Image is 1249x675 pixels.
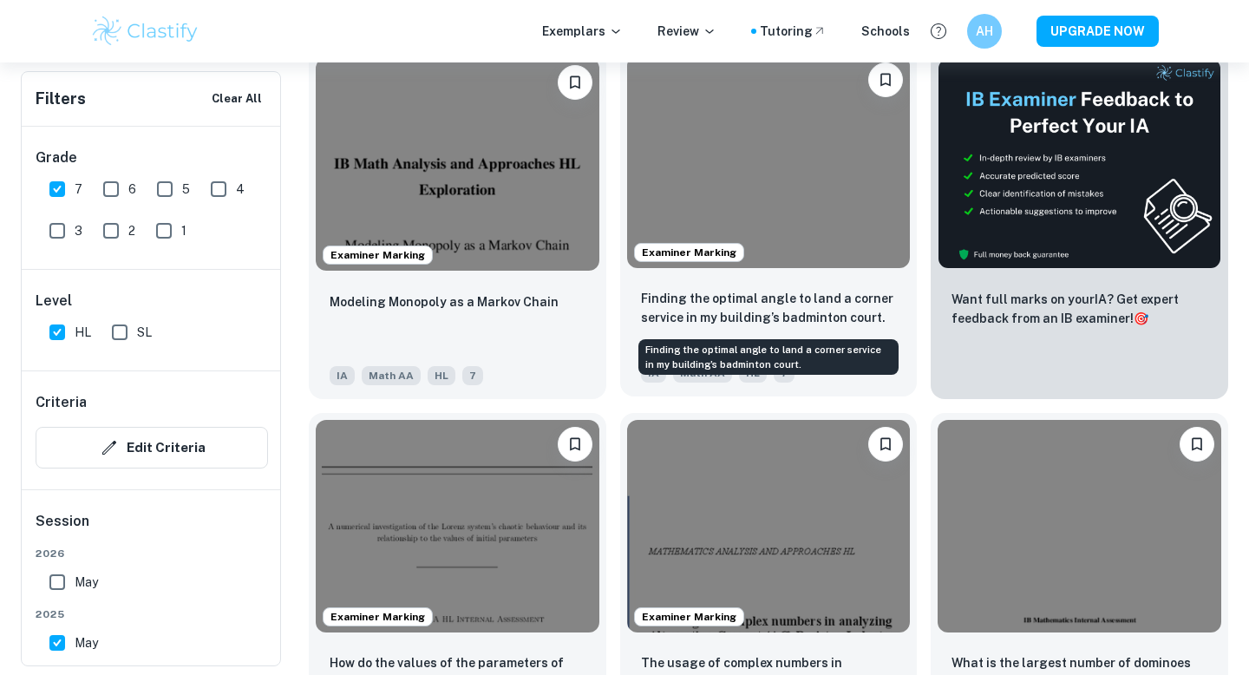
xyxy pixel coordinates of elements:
h6: Criteria [36,392,87,413]
a: Tutoring [760,22,827,41]
span: Examiner Marking [635,245,743,260]
button: Bookmark [558,65,592,100]
span: HL [75,323,91,342]
button: UPGRADE NOW [1036,16,1159,47]
img: Math AA IA example thumbnail: What is the largest number of dominoes t [938,420,1221,632]
span: 6 [128,180,136,199]
h6: Level [36,291,268,311]
h6: Session [36,511,268,546]
button: Help and Feedback [924,16,953,46]
span: 5 [182,180,190,199]
span: 1 [181,221,186,240]
h6: Filters [36,87,86,111]
span: Examiner Marking [324,247,432,263]
button: Bookmark [868,62,903,97]
p: Exemplars [542,22,623,41]
span: 4 [236,180,245,199]
p: Modeling Monopoly as a Markov Chain [330,292,559,311]
img: Math AA IA example thumbnail: How do the values of the parameters of t [316,420,599,632]
button: Bookmark [558,427,592,462]
p: Finding the optimal angle to land a corner service in my building’s badminton court. [641,289,897,327]
a: Examiner MarkingBookmarkFinding the optimal angle to land a corner service in my building’s badmi... [620,51,918,399]
a: Examiner MarkingBookmarkModeling Monopoly as a Markov ChainIAMath AAHL7 [309,51,606,399]
span: 7 [462,366,483,385]
span: 2026 [36,546,268,561]
h6: Grade [36,147,268,168]
a: ThumbnailWant full marks on yourIA? Get expert feedback from an IB examiner! [931,51,1228,399]
button: Clear All [207,86,266,112]
span: 3 [75,221,82,240]
button: Bookmark [868,427,903,462]
button: Edit Criteria [36,427,268,469]
span: Examiner Marking [635,609,743,625]
button: Bookmark [1180,427,1214,462]
span: Examiner Marking [324,609,432,625]
button: AH [967,14,1002,49]
span: 2025 [36,606,268,622]
p: Want full marks on your IA ? Get expert feedback from an IB examiner! [951,290,1207,328]
img: Thumbnail [938,58,1221,269]
span: SL [137,323,152,342]
p: Review [657,22,716,41]
img: Math AA IA example thumbnail: The usage of complex numbers in analyzin [627,420,911,632]
span: Math AA [362,366,421,385]
span: 🎯 [1134,311,1148,325]
h6: AH [975,22,995,41]
img: Math AA IA example thumbnail: Modeling Monopoly as a Markov Chain [316,58,599,271]
span: HL [428,366,455,385]
span: May [75,633,98,652]
img: Clastify logo [90,14,200,49]
span: 7 [75,180,82,199]
span: May [75,573,98,592]
span: IA [330,366,355,385]
a: Schools [861,22,910,41]
div: Finding the optimal angle to land a corner service in my building’s badminton court. [638,339,899,375]
span: 2 [128,221,135,240]
img: Math AA IA example thumbnail: Finding the optimal angle to land a corn [627,56,911,268]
